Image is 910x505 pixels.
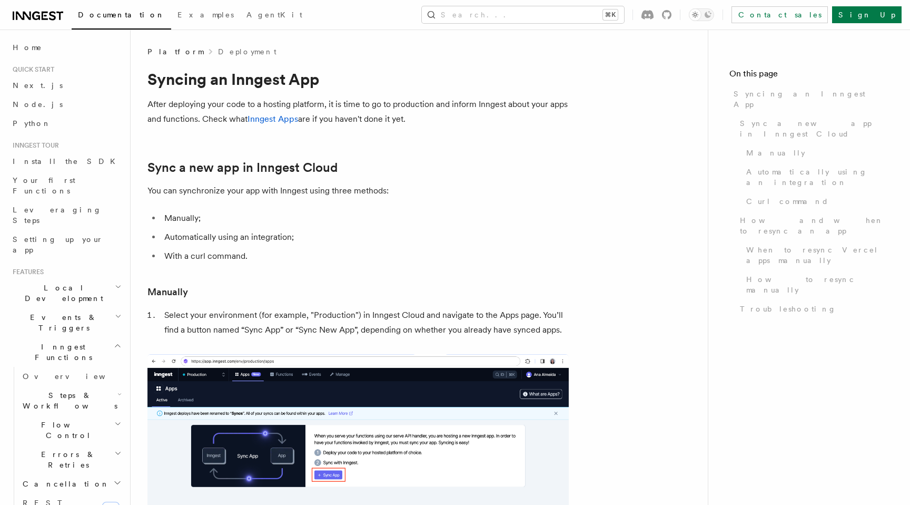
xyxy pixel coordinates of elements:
[13,119,51,128] span: Python
[746,196,829,207] span: Curl command
[18,367,124,386] a: Overview
[742,192,889,211] a: Curl command
[18,415,124,445] button: Flow Control
[8,141,59,150] span: Inngest tour
[8,278,124,308] button: Local Development
[740,215,889,236] span: How and when to resync an app
[8,76,124,95] a: Next.js
[246,11,302,19] span: AgentKit
[734,89,889,110] span: Syncing an Inngest App
[742,240,889,270] a: When to resync Vercel apps manually
[740,304,836,314] span: Troubleshooting
[161,230,569,245] li: Automatically using an integration;
[8,342,114,363] span: Inngest Functions
[8,337,124,367] button: Inngest Functions
[8,152,124,171] a: Install the SDK
[736,114,889,143] a: Sync a new app in Inngest Cloud
[13,100,63,109] span: Node.js
[8,114,124,133] a: Python
[18,445,124,474] button: Errors & Retries
[729,67,889,84] h4: On this page
[248,114,298,124] a: Inngest Apps
[729,84,889,114] a: Syncing an Inngest App
[13,235,103,254] span: Setting up your app
[8,38,124,57] a: Home
[18,479,110,489] span: Cancellation
[18,474,124,493] button: Cancellation
[746,274,889,295] span: How to resync manually
[689,8,714,21] button: Toggle dark mode
[746,148,805,158] span: Manually
[742,143,889,162] a: Manually
[736,211,889,240] a: How and when to resync an app
[18,386,124,415] button: Steps & Workflows
[8,171,124,200] a: Your first Functions
[240,3,309,28] a: AgentKit
[742,162,889,192] a: Automatically using an integration
[740,118,889,139] span: Sync a new app in Inngest Cloud
[147,160,338,175] a: Sync a new app in Inngest Cloud
[13,81,63,90] span: Next.js
[147,183,569,198] p: You can synchronize your app with Inngest using three methods:
[161,249,569,264] li: With a curl command.
[8,308,124,337] button: Events & Triggers
[147,285,188,299] a: Manually
[8,283,115,304] span: Local Development
[603,9,618,20] kbd: ⌘K
[731,6,828,23] a: Contact sales
[746,167,889,188] span: Automatically using an integration
[147,97,569,127] p: After deploying your code to a hosting platform, it is time to go to production and inform Innges...
[8,312,115,333] span: Events & Triggers
[736,299,889,318] a: Troubleshooting
[8,65,54,74] span: Quick start
[161,211,569,226] li: Manually;
[23,372,131,381] span: Overview
[218,46,276,57] a: Deployment
[161,308,569,337] li: Select your environment (for example, "Production") in Inngest Cloud and navigate to the Apps pag...
[78,11,165,19] span: Documentation
[13,206,102,225] span: Leveraging Steps
[8,200,124,230] a: Leveraging Steps
[422,6,624,23] button: Search...⌘K
[746,245,889,266] span: When to resync Vercel apps manually
[13,157,122,166] span: Install the SDK
[171,3,240,28] a: Examples
[13,176,75,195] span: Your first Functions
[177,11,234,19] span: Examples
[8,95,124,114] a: Node.js
[147,46,203,57] span: Platform
[18,390,117,411] span: Steps & Workflows
[8,268,44,276] span: Features
[8,230,124,259] a: Setting up your app
[13,42,42,53] span: Home
[147,70,569,89] h1: Syncing an Inngest App
[18,449,114,470] span: Errors & Retries
[18,420,114,441] span: Flow Control
[72,3,171,30] a: Documentation
[832,6,902,23] a: Sign Up
[742,270,889,299] a: How to resync manually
